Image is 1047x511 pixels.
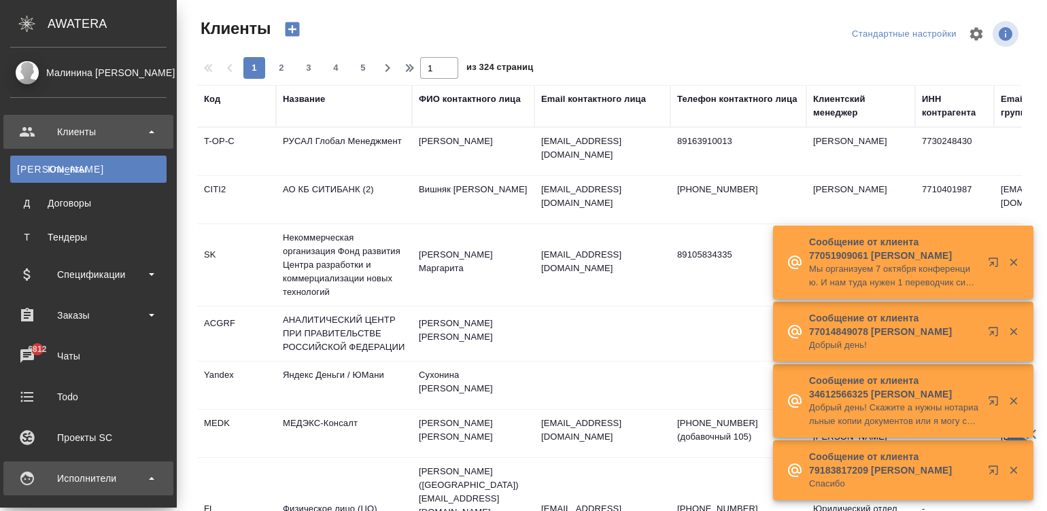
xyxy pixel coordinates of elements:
[10,346,167,366] div: Чаты
[541,92,646,106] div: Email контактного лица
[3,380,173,414] a: Todo
[10,427,167,448] div: Проекты SC
[197,176,276,224] td: CITI2
[677,417,800,444] p: [PHONE_NUMBER] (добавочный 105)
[999,395,1027,407] button: Закрыть
[809,311,979,338] p: Сообщение от клиента 77014849078 [PERSON_NAME]
[806,176,915,224] td: [PERSON_NAME]
[677,92,797,106] div: Телефон контактного лица
[806,128,915,175] td: [PERSON_NAME]
[325,61,347,75] span: 4
[298,61,320,75] span: 3
[848,24,960,45] div: split button
[298,57,320,79] button: 3
[412,310,534,357] td: [PERSON_NAME] [PERSON_NAME]
[10,224,167,251] a: ТТендеры
[10,468,167,489] div: Исполнители
[809,262,979,289] p: Мы организуем 7 октября конференцию. И нам туда нужен 1 переводчик синхронист на перевод только выст
[197,362,276,409] td: Yandex
[276,410,412,457] td: МЕДЭКС-Консалт
[10,65,167,80] div: Малинина [PERSON_NAME]
[809,374,979,401] p: Сообщение от клиента 34612566325 [PERSON_NAME]
[10,305,167,325] div: Заказы
[809,450,979,477] p: Сообщение от клиента 79183817209 [PERSON_NAME]
[17,230,160,244] div: Тендеры
[412,128,534,175] td: [PERSON_NAME]
[677,183,800,196] p: [PHONE_NUMBER]
[541,183,664,210] p: [EMAIL_ADDRESS][DOMAIN_NAME]
[276,128,412,175] td: РУСАЛ Глобал Менеджмент
[17,196,160,210] div: Договоры
[541,135,664,162] p: [EMAIL_ADDRESS][DOMAIN_NAME]
[677,248,800,262] p: 89105834335
[3,421,173,455] a: Проекты SC
[809,338,979,352] p: Добрый день!
[276,18,309,41] button: Создать
[999,325,1027,338] button: Закрыть
[10,387,167,407] div: Todo
[276,224,412,306] td: Некоммерческая организация Фонд развития Центра разработки и коммерциализации новых технологий
[3,339,173,373] a: 6812Чаты
[466,59,533,79] span: из 324 страниц
[276,362,412,409] td: Яндекс Деньги / ЮМани
[999,256,1027,268] button: Закрыть
[10,264,167,285] div: Спецификации
[10,156,167,183] a: [PERSON_NAME]Клиенты
[10,122,167,142] div: Клиенты
[197,241,276,289] td: SK
[922,92,987,120] div: ИНН контрагента
[352,57,374,79] button: 5
[915,128,994,175] td: 7730248430
[276,306,412,361] td: АНАЛИТИЧЕСКИЙ ЦЕНТР ПРИ ПРАВИТЕЛЬСТВЕ РОССИЙСКОЙ ФЕДЕРАЦИИ
[412,362,534,409] td: Сухонина [PERSON_NAME]
[197,410,276,457] td: MEDK
[10,190,167,217] a: ДДоговоры
[813,92,908,120] div: Клиентский менеджер
[541,417,664,444] p: [EMAIL_ADDRESS][DOMAIN_NAME]
[809,477,979,491] p: Спасибо
[271,57,292,79] button: 2
[980,387,1012,420] button: Открыть в новой вкладке
[960,18,993,50] span: Настроить таблицу
[352,61,374,75] span: 5
[412,410,534,457] td: [PERSON_NAME] [PERSON_NAME]
[48,10,177,37] div: AWATERA
[999,464,1027,476] button: Закрыть
[20,342,54,356] span: 6812
[276,176,412,224] td: АО КБ СИТИБАНК (2)
[915,176,994,224] td: 7710401987
[197,310,276,357] td: ACGRF
[412,241,534,289] td: [PERSON_NAME] Маргарита
[197,18,271,39] span: Клиенты
[541,248,664,275] p: [EMAIL_ADDRESS][DOMAIN_NAME]
[17,162,160,176] div: Клиенты
[677,135,800,148] p: 89163910013
[419,92,521,106] div: ФИО контактного лица
[980,249,1012,281] button: Открыть в новой вкладке
[980,318,1012,351] button: Открыть в новой вкладке
[197,128,276,175] td: T-OP-C
[412,176,534,224] td: Вишняк [PERSON_NAME]
[980,457,1012,489] button: Открыть в новой вкладке
[809,235,979,262] p: Сообщение от клиента 77051909061 [PERSON_NAME]
[993,21,1021,47] span: Посмотреть информацию
[204,92,220,106] div: Код
[283,92,325,106] div: Название
[325,57,347,79] button: 4
[271,61,292,75] span: 2
[809,401,979,428] p: Добрый день! Скажите а нужны нотариальные копии документов или я могу сканы оригиналов вам прислать?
